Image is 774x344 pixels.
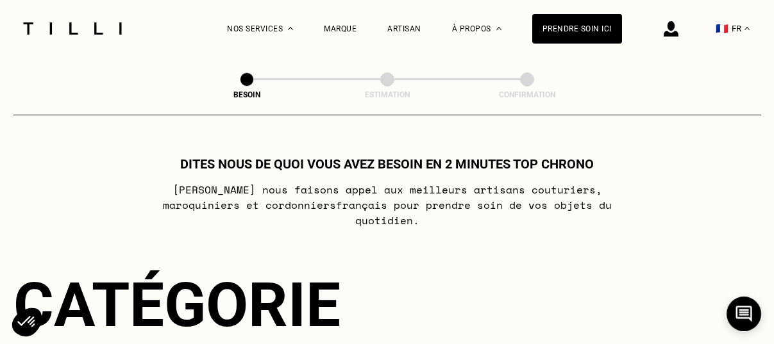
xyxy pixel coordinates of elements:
div: Estimation [323,90,451,99]
a: Prendre soin ici [532,14,622,44]
div: Confirmation [463,90,591,99]
div: Catégorie [13,269,761,341]
h1: Dites nous de quoi vous avez besoin en 2 minutes top chrono [180,156,594,172]
div: Besoin [183,90,311,99]
a: Artisan [387,24,421,33]
img: Menu déroulant à propos [496,27,501,30]
img: Logo du service de couturière Tilli [19,22,126,35]
p: [PERSON_NAME] nous faisons appel aux meilleurs artisans couturiers , maroquiniers et cordonniers ... [133,182,641,228]
img: icône connexion [664,21,678,37]
img: Menu déroulant [288,27,293,30]
span: 🇫🇷 [716,22,728,35]
a: Marque [324,24,357,33]
img: menu déroulant [745,27,750,30]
